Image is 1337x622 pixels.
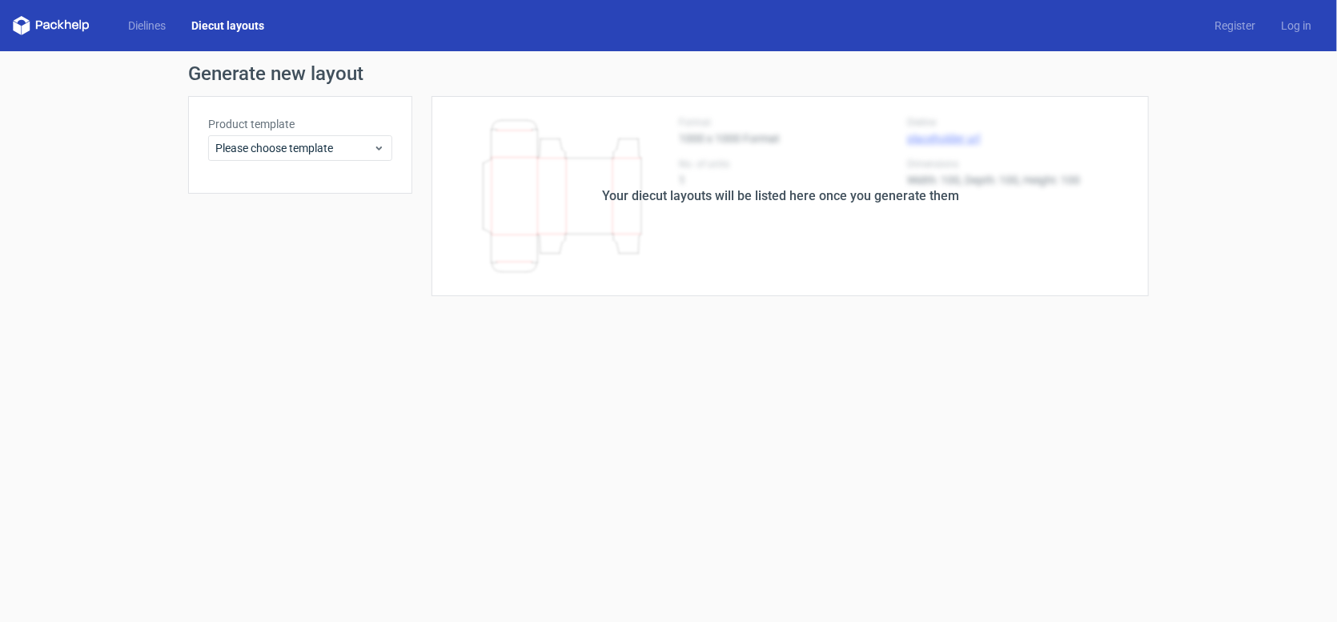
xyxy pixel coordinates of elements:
h1: Generate new layout [188,64,1149,83]
div: Your diecut layouts will be listed here once you generate them [602,187,959,206]
a: Dielines [115,18,179,34]
label: Product template [208,116,392,132]
a: Log in [1268,18,1324,34]
a: Register [1202,18,1268,34]
a: Diecut layouts [179,18,277,34]
span: Please choose template [215,140,373,156]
